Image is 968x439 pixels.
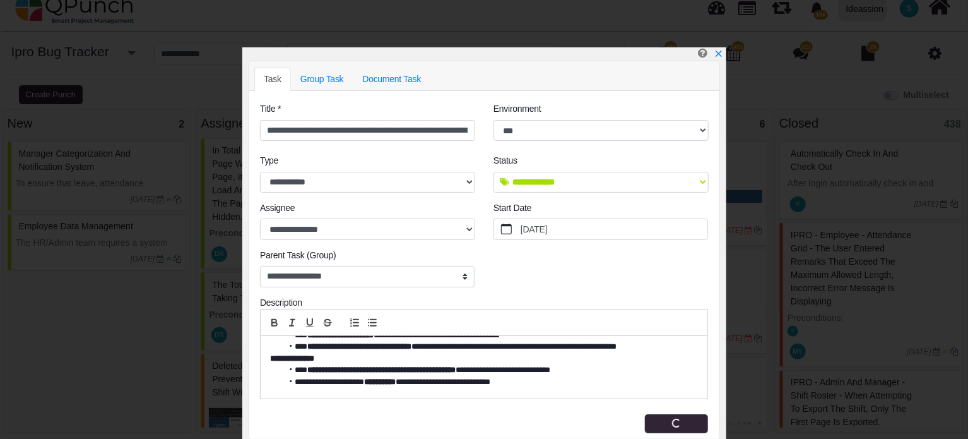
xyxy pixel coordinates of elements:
legend: Type [260,154,475,171]
a: Group Task [291,68,353,91]
label: [DATE] [519,219,708,239]
legend: Start Date [493,201,708,219]
label: Title * [260,102,281,116]
a: Document Task [353,68,430,91]
button: calendar [494,219,519,239]
label: Environment [493,102,541,116]
legend: Parent Task (Group) [260,249,475,266]
svg: calendar [501,224,512,235]
legend: Assignee [260,201,475,219]
div: Description [260,296,708,310]
a: x [714,49,723,59]
a: Task [254,68,291,91]
legend: Status [493,154,708,171]
i: Create Punch [698,47,707,58]
svg: x [714,49,723,58]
